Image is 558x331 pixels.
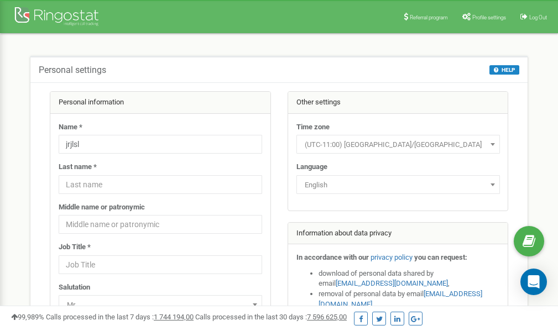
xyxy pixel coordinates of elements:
input: Middle name or patronymic [59,215,262,234]
div: Other settings [288,92,508,114]
label: Salutation [59,282,90,293]
button: HELP [489,65,519,75]
div: Personal information [50,92,270,114]
span: English [296,175,500,194]
li: removal of personal data by email , [319,289,500,309]
span: Mr. [59,295,262,314]
span: Log Out [529,14,547,20]
label: Name * [59,122,82,133]
strong: In accordance with our [296,253,369,261]
div: Information about data privacy [288,223,508,245]
label: Last name * [59,162,97,172]
span: Mr. [62,297,258,313]
span: (UTC-11:00) Pacific/Midway [300,137,496,153]
a: [EMAIL_ADDRESS][DOMAIN_NAME] [336,279,448,287]
input: Job Title [59,255,262,274]
span: Calls processed in the last 7 days : [46,313,194,321]
u: 7 596 625,00 [307,313,347,321]
div: Open Intercom Messenger [520,269,547,295]
label: Language [296,162,327,172]
label: Time zone [296,122,330,133]
input: Name [59,135,262,154]
a: privacy policy [371,253,413,261]
input: Last name [59,175,262,194]
h5: Personal settings [39,65,106,75]
strong: you can request: [414,253,467,261]
li: download of personal data shared by email , [319,269,500,289]
label: Job Title * [59,242,91,253]
span: Referral program [410,14,448,20]
span: Profile settings [472,14,506,20]
span: 99,989% [11,313,44,321]
span: (UTC-11:00) Pacific/Midway [296,135,500,154]
label: Middle name or patronymic [59,202,145,213]
span: English [300,177,496,193]
span: Calls processed in the last 30 days : [195,313,347,321]
u: 1 744 194,00 [154,313,194,321]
